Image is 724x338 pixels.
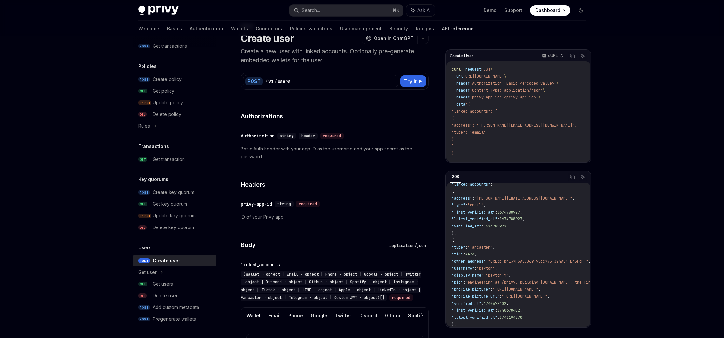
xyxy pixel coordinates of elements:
[138,258,150,263] span: POST
[417,7,430,14] span: Ask AI
[556,81,559,86] span: \
[452,130,486,135] span: "type": "email"
[452,245,465,250] span: "type"
[153,212,196,220] div: Update key quorum
[530,5,570,16] a: Dashboard
[133,313,216,325] a: POSTPregenerate wallets
[408,308,425,323] button: Spotify
[548,53,558,58] p: cURL
[576,5,586,16] button: Toggle dark mode
[138,122,150,130] div: Rules
[153,87,174,95] div: Get policy
[374,35,414,42] span: Open in ChatGPT
[495,266,497,271] span: ,
[138,77,150,82] span: POST
[504,74,506,79] span: \
[481,67,490,72] span: POST
[452,95,470,100] span: --header
[138,293,147,298] span: DEL
[452,266,474,271] span: "username"
[452,216,497,222] span: "latest_verified_at"
[133,302,216,313] a: POSTAdd custom metadata
[138,112,147,117] span: DEL
[470,95,538,100] span: 'privy-app-id: <privy-app-id>'
[452,109,497,114] span: "linked_accounts": [
[138,142,169,150] h5: Transactions
[497,210,520,215] span: 1674788927
[463,252,465,257] span: :
[481,301,484,306] span: :
[400,75,426,87] button: Try it
[486,273,509,278] span: "payton ↑"
[133,222,216,233] a: DELDelete key quorum
[522,216,525,222] span: ,
[452,301,481,306] span: "verified_at"
[246,308,261,323] button: Wallet
[392,8,399,13] span: ⌘ K
[499,294,502,299] span: :
[538,287,540,292] span: ,
[133,210,216,222] a: PATCHUpdate key quorum
[138,317,150,322] span: POST
[452,210,495,215] span: "first_verified_at"
[138,175,168,183] h5: Key quorums
[543,88,545,93] span: \
[452,202,465,208] span: "type"
[452,238,454,243] span: {
[461,67,481,72] span: --request
[452,273,484,278] span: "display_name"
[484,202,486,208] span: ,
[153,188,194,196] div: Create key quorum
[452,308,495,313] span: "first_verified_at"
[504,7,522,14] a: Support
[387,242,429,249] div: application/json
[241,180,429,189] h4: Headers
[138,214,151,218] span: PATCH
[133,187,216,198] a: POSTCreate key quorum
[484,7,497,14] a: Demo
[572,196,575,201] span: ,
[153,304,199,311] div: Add custom metadata
[289,5,403,16] button: Search...⌘K
[133,85,216,97] a: GETGet policy
[493,245,495,250] span: ,
[568,52,577,60] button: Copy the contents from the code block
[474,196,572,201] span: "[PERSON_NAME][EMAIL_ADDRESS][DOMAIN_NAME]"
[133,153,216,165] a: GETGet transaction
[452,315,497,320] span: "latest_verified_at"
[484,273,486,278] span: :
[520,210,522,215] span: ,
[506,301,509,306] span: ,
[416,21,434,36] a: Recipes
[280,133,294,138] span: string
[256,21,282,36] a: Connectors
[452,88,470,93] span: --header
[138,268,157,276] div: Get user
[138,244,152,252] h5: Users
[509,273,511,278] span: ,
[138,225,147,230] span: DEL
[153,257,180,265] div: Create user
[167,21,182,36] a: Basics
[406,5,435,16] button: Ask AI
[499,216,522,222] span: 1674788927
[311,308,327,323] button: Google
[497,308,520,313] span: 1740678402
[241,112,429,121] h4: Authorizations
[133,73,216,85] a: POSTCreate policy
[138,100,151,105] span: PATCH
[301,133,315,138] span: header
[138,62,157,70] h5: Policies
[296,201,320,207] div: required
[488,259,588,264] span: "0xE6bFb4137F3A8C069F98cc775f324A84FE45FdFF"
[153,315,196,323] div: Pregenerate wallets
[452,294,499,299] span: "profile_picture_url"
[452,182,490,187] span: "linked_accounts"
[138,282,147,287] span: GET
[452,81,470,86] span: --header
[452,224,481,229] span: "verified_at"
[450,173,461,181] div: 200
[468,245,493,250] span: "farcaster"
[362,33,417,44] button: Open in ChatGPT
[490,182,497,187] span: : [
